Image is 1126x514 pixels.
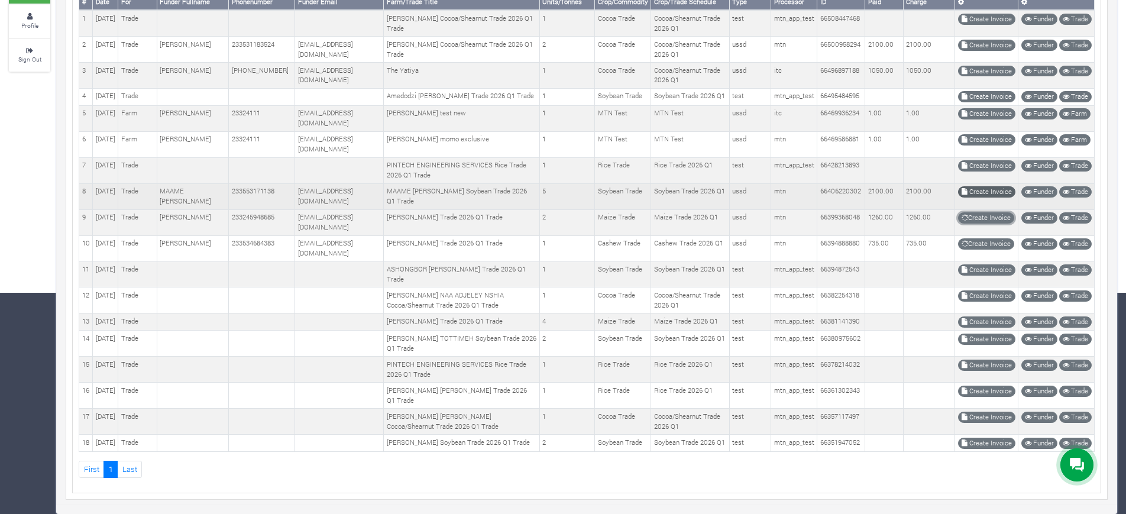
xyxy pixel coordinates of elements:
a: Create Invoice [958,334,1015,345]
td: 4 [539,313,594,331]
a: Profile [9,5,50,37]
td: [DATE] [93,209,118,235]
td: [DATE] [93,37,118,63]
a: Funder [1021,412,1057,423]
td: 1 [79,10,93,36]
td: 233534684383 [229,235,295,261]
td: Trade [118,88,157,105]
td: 1260.00 [865,209,904,235]
td: Rice Trade 2026 Q1 [651,157,729,183]
a: Create Invoice [958,14,1015,25]
a: Funder [1021,334,1057,345]
a: Create Invoice [958,160,1015,172]
td: [DATE] [93,183,118,209]
td: 1 [539,235,594,261]
td: Trade [118,383,157,409]
td: 15 [79,357,93,383]
td: ussd [729,63,771,89]
td: 2 [539,435,594,452]
a: Funder [1021,40,1057,51]
a: Funder [1021,290,1057,302]
td: mtn_app_test [771,287,817,313]
a: Trade [1059,438,1092,449]
td: 8 [79,183,93,209]
td: itc [771,63,817,89]
td: The Yatiya [384,63,540,89]
td: mtn [771,131,817,157]
td: test [729,435,771,452]
a: Funder [1021,134,1057,146]
td: Soybean Trade [595,183,651,209]
td: 2100.00 [865,37,904,63]
td: Cocoa Trade [595,63,651,89]
td: ussd [729,209,771,235]
a: Funder [1021,108,1057,119]
td: [EMAIL_ADDRESS][DOMAIN_NAME] [295,209,384,235]
a: 1 [103,461,118,478]
td: Farm [118,105,157,131]
td: Soybean Trade [595,331,651,357]
td: mtn [771,37,817,63]
td: 1 [539,287,594,313]
td: [DATE] [93,287,118,313]
td: Cocoa/Shearnut Trade 2026 Q1 [651,63,729,89]
td: [DATE] [93,88,118,105]
a: Trade [1059,160,1092,172]
td: test [729,88,771,105]
a: Create Invoice [958,316,1015,328]
td: 1 [539,357,594,383]
td: 66428213893 [817,157,865,183]
td: [PERSON_NAME] [157,63,228,89]
td: Trade [118,261,157,287]
td: MTN Test [651,105,729,131]
td: MAAME [PERSON_NAME] Soybean Trade 2026 Q1 Trade [384,183,540,209]
td: 10 [79,235,93,261]
a: Farm [1059,134,1091,146]
td: test [729,383,771,409]
td: 66381141390 [817,313,865,331]
td: PINTECH ENGINEERING SERVICES Rice Trade 2026 Q1 Trade [384,357,540,383]
td: 1 [539,383,594,409]
td: mtn [771,183,817,209]
td: mtn_app_test [771,313,817,331]
small: Sign Out [18,55,41,63]
td: 7 [79,157,93,183]
a: Trade [1059,290,1092,302]
td: [DATE] [93,409,118,435]
td: 66357117497 [817,409,865,435]
td: Trade [118,235,157,261]
a: Create Invoice [958,238,1014,250]
td: 66394872543 [817,261,865,287]
td: 16 [79,383,93,409]
td: 1 [539,88,594,105]
td: 1.00 [865,105,904,131]
a: Sign Out [9,39,50,72]
a: Trade [1059,264,1092,276]
td: 1.00 [903,105,954,131]
td: Rice Trade 2026 Q1 [651,383,729,409]
td: 5 [539,183,594,209]
a: Funder [1021,238,1057,250]
td: MTN Test [651,131,729,157]
a: Create Invoice [958,134,1015,146]
td: Soybean Trade 2026 Q1 [651,261,729,287]
td: 11 [79,261,93,287]
td: Trade [118,10,157,36]
td: [PERSON_NAME] NAA ADJELEY NSHIA Cocoa/Shearnut Trade 2026 Q1 Trade [384,287,540,313]
td: [PERSON_NAME] TOTTIMEH Soybean Trade 2026 Q1 Trade [384,331,540,357]
a: Funder [1021,386,1057,397]
td: Cashew Trade 2026 Q1 [651,235,729,261]
a: Funder [1021,438,1057,449]
td: 1 [539,409,594,435]
td: [DATE] [93,157,118,183]
td: [PERSON_NAME] Trade 2026 Q1 Trade [384,235,540,261]
a: Funder [1021,316,1057,328]
td: 66496897188 [817,63,865,89]
a: Trade [1059,238,1092,250]
a: First [79,461,104,478]
td: Trade [118,409,157,435]
td: Rice Trade 2026 Q1 [651,357,729,383]
a: Funder [1021,66,1057,77]
td: Trade [118,313,157,331]
td: ussd [729,131,771,157]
